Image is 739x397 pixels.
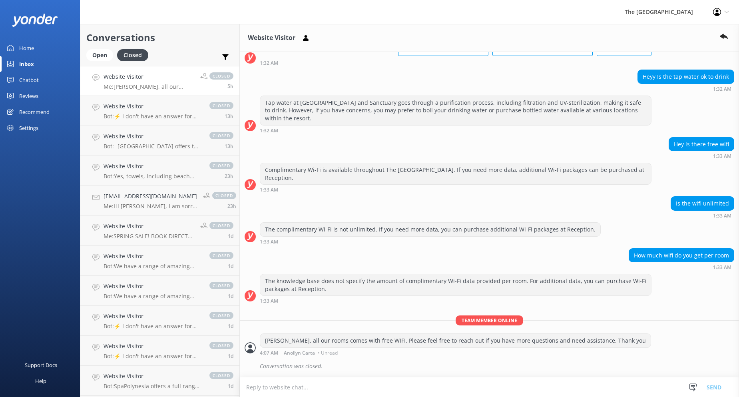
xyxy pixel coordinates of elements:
div: Oct 10 2025 01:33am (UTC -10:00) Pacific/Honolulu [671,213,734,218]
div: Oct 10 2025 01:32am (UTC -10:00) Pacific/Honolulu [260,60,651,66]
div: Help [35,373,46,389]
span: closed [209,372,233,379]
a: Website VisitorBot:SpaPolynesia offers a full range of spa treatments at The [GEOGRAPHIC_DATA]. T... [80,366,239,396]
strong: 1:33 AM [260,239,278,244]
p: Me: SPRING SALE! BOOK DIRECT FOR 30% OFF! 🌟 KIDS + TURTLES = JOY! 💙 💕30% OFF WHEN YOU BOOK DIRECT... [104,233,194,240]
span: Oct 09 2025 10:01am (UTC -10:00) Pacific/Honolulu [225,173,233,180]
div: The knowledge base does not specify the amount of complimentary Wi-Fi data provided per room. For... [260,274,651,295]
h3: Website Visitor [248,33,295,43]
h2: Conversations [86,30,233,45]
div: Inbox [19,56,34,72]
p: Bot: ⚡ I don't have an answer for that in my knowledge base. Please try and rephrase your questio... [104,323,201,330]
div: Reviews [19,88,38,104]
span: closed [209,282,233,289]
span: Oct 08 2025 11:32pm (UTC -10:00) Pacific/Honolulu [228,293,233,299]
h4: Website Visitor [104,162,201,171]
strong: 1:32 AM [713,87,731,92]
span: Oct 09 2025 08:06pm (UTC -10:00) Pacific/Honolulu [225,113,233,120]
div: The complimentary Wi-Fi is not unlimited. If you need more data, you can purchase additional Wi-F... [260,223,600,236]
span: Oct 08 2025 10:44pm (UTC -10:00) Pacific/Honolulu [228,323,233,329]
a: Open [86,50,117,59]
div: Tap water at [GEOGRAPHIC_DATA] and Sanctuary goes through a purification process, including filtr... [260,96,651,125]
h4: Website Visitor [104,372,201,381]
div: Oct 10 2025 01:32am (UTC -10:00) Pacific/Honolulu [637,86,734,92]
p: Me: [PERSON_NAME], all our rooms comes with free WIFI. Please feel free to reach out if you have ... [104,83,194,90]
div: 2025-10-10T14:08:13.201 [245,359,734,373]
p: Bot: We have a range of amazing rooms for you to choose from. The best way to help you decide on ... [104,293,201,300]
span: Oct 09 2025 08:37am (UTC -10:00) Pacific/Honolulu [228,263,233,269]
div: Oct 10 2025 01:32am (UTC -10:00) Pacific/Honolulu [260,128,651,133]
a: Website VisitorMe:[PERSON_NAME], all our rooms comes with free WIFI. Please feel free to reach ou... [80,66,239,96]
span: Oct 08 2025 10:39pm (UTC -10:00) Pacific/Honolulu [228,353,233,359]
a: Website VisitorBot:- [GEOGRAPHIC_DATA] offers two tennis courts for in-house guests. Equipment ca... [80,126,239,156]
p: Bot: ⚡ I don't have an answer for that in my knowledge base. Please try and rephrase your questio... [104,353,201,360]
span: closed [209,312,233,319]
span: • Unread [318,351,338,355]
div: Oct 10 2025 01:33am (UTC -10:00) Pacific/Honolulu [629,264,734,270]
div: Home [19,40,34,56]
div: Oct 10 2025 01:33am (UTC -10:00) Pacific/Honolulu [260,298,651,303]
h4: Website Visitor [104,222,194,231]
div: Oct 10 2025 01:33am (UTC -10:00) Pacific/Honolulu [260,187,651,192]
p: Bot: SpaPolynesia offers a full range of spa treatments at The [GEOGRAPHIC_DATA]. The spa is open... [104,383,201,390]
span: Oct 08 2025 10:27pm (UTC -10:00) Pacific/Honolulu [228,383,233,389]
div: Chatbot [19,72,39,88]
a: Website VisitorBot:We have a range of amazing rooms for you to choose from. The best way to help ... [80,276,239,306]
a: Website VisitorBot:⚡ I don't have an answer for that in my knowledge base. Please try and rephras... [80,336,239,366]
a: Closed [117,50,152,59]
strong: 1:33 AM [713,265,731,270]
h4: Website Visitor [104,312,201,321]
div: [PERSON_NAME], all our rooms comes with free WIFI. Please feel free to reach out if you have more... [260,334,651,347]
strong: 1:33 AM [713,213,731,218]
p: Me: Hi [PERSON_NAME], I am sorry to hear if you didnt get ay response from our HR Team. The best ... [104,203,197,210]
span: closed [209,102,233,109]
p: Bot: We have a range of amazing rooms for you to choose from. The best way to help you decide on ... [104,263,201,270]
a: Website VisitorBot:⚡ I don't have an answer for that in my knowledge base. Please try and rephras... [80,306,239,336]
span: Oct 09 2025 07:43pm (UTC -10:00) Pacific/Honolulu [225,143,233,150]
span: closed [209,222,233,229]
div: Hey is there free wifi [669,138,734,151]
div: Is the wifi unlimited [671,197,734,210]
h4: Website Visitor [104,102,201,111]
strong: 1:33 AM [260,299,278,303]
div: Settings [19,120,38,136]
span: Oct 09 2025 08:41am (UTC -10:00) Pacific/Honolulu [228,233,233,239]
div: Oct 10 2025 04:07am (UTC -10:00) Pacific/Honolulu [260,350,651,355]
div: How much wifi do you get per room [629,249,734,262]
span: closed [209,132,233,139]
div: Support Docs [25,357,57,373]
div: Heyy Is the tap water ok to drink [638,70,734,84]
strong: 1:32 AM [260,61,278,66]
strong: 1:32 AM [260,128,278,133]
h4: [EMAIL_ADDRESS][DOMAIN_NAME] [104,192,197,201]
div: Oct 10 2025 01:33am (UTC -10:00) Pacific/Honolulu [260,239,601,244]
a: [EMAIL_ADDRESS][DOMAIN_NAME]Me:Hi [PERSON_NAME], I am sorry to hear if you didnt get ay response ... [80,186,239,216]
strong: 1:33 AM [260,188,278,192]
span: closed [209,162,233,169]
h4: Website Visitor [104,342,201,351]
div: Open [86,49,113,61]
p: Bot: - [GEOGRAPHIC_DATA] offers two tennis courts for in-house guests. Equipment can be booked at... [104,143,201,150]
span: Anollyn Carta [284,351,315,355]
span: Team member online [456,315,523,325]
strong: 4:07 AM [260,351,278,355]
h4: Website Visitor [104,72,194,81]
strong: 1:33 AM [713,154,731,159]
div: Recommend [19,104,50,120]
span: closed [209,252,233,259]
h4: Website Visitor [104,282,201,291]
div: Closed [117,49,148,61]
a: Website VisitorBot:⚡ I don't have an answer for that in my knowledge base. Please try and rephras... [80,96,239,126]
h4: Website Visitor [104,252,201,261]
img: yonder-white-logo.png [12,14,58,27]
h4: Website Visitor [104,132,201,141]
p: Bot: Yes, towels, including beach towels, are complimentary for in-house guests. Beach towels can... [104,173,201,180]
a: Website VisitorBot:Yes, towels, including beach towels, are complimentary for in-house guests. Be... [80,156,239,186]
a: Website VisitorBot:We have a range of amazing rooms for you to choose from. The best way to help ... [80,246,239,276]
div: Complimentary Wi-Fi is available throughout The [GEOGRAPHIC_DATA]. If you need more data, additio... [260,163,651,184]
a: Website VisitorMe:SPRING SALE! BOOK DIRECT FOR 30% OFF! 🌟 KIDS + TURTLES = JOY! 💙 💕30% OFF WHEN Y... [80,216,239,246]
div: Oct 10 2025 01:33am (UTC -10:00) Pacific/Honolulu [669,153,734,159]
span: Oct 09 2025 09:14am (UTC -10:00) Pacific/Honolulu [227,203,236,209]
div: Conversation was closed. [260,359,734,373]
span: closed [209,72,233,80]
